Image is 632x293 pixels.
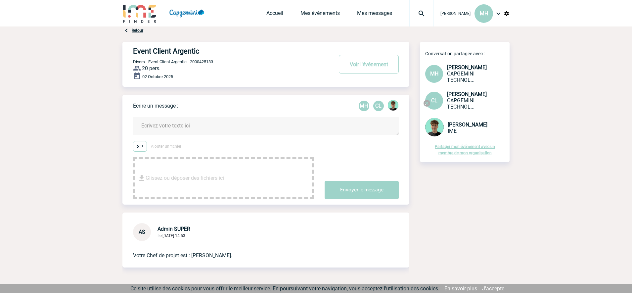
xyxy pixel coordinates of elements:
[133,47,313,55] h4: Event Client Argentic
[423,99,431,107] img: cancel-24-px-g.png
[425,118,444,136] img: 131612-0.png
[357,10,392,19] a: Mes messages
[142,74,173,79] span: 02 Octobre 2025
[132,28,143,33] a: Retour
[447,64,487,71] span: [PERSON_NAME]
[447,97,474,110] span: CAPGEMINI TECHNOLOGY SERVICES
[448,122,487,128] span: [PERSON_NAME]
[430,71,438,77] span: MH
[325,181,399,199] button: Envoyer le message
[266,10,283,19] a: Accueil
[482,285,504,292] a: J'accepte
[151,144,181,149] span: Ajouter un fichier
[444,285,477,292] a: En savoir plus
[158,226,190,232] span: Admin SUPER
[388,100,398,112] div: Victor KALB
[373,101,384,111] p: CL
[440,11,471,16] span: [PERSON_NAME]
[300,10,340,19] a: Mes événements
[480,10,488,17] span: MH
[388,100,398,111] img: 131612-0.png
[359,101,369,111] p: MH
[448,128,457,134] span: IME
[435,144,495,155] a: Partager mon événement avec un membre de mon organisation
[133,103,178,109] p: Écrire un message :
[139,229,145,235] span: AS
[158,233,185,238] span: Le [DATE] 14:53
[133,241,380,260] p: Votre Chef de projet est : [PERSON_NAME].
[431,97,437,104] span: CL
[447,91,487,97] span: [PERSON_NAME]
[339,55,399,73] button: Voir l'événement
[359,101,369,111] div: Marie Claude HESNARD
[138,174,146,182] img: file_download.svg
[425,51,510,56] p: Conversation partagée avec :
[142,65,160,72] span: 20 pers.
[373,101,384,111] div: Carine LEHMANN
[146,162,224,195] span: Glissez ou déposer des fichiers ici
[130,285,439,292] span: Ce site utilise des cookies pour vous offrir le meilleur service. En poursuivant votre navigation...
[133,59,213,64] span: Divers - Event Client Argentic - 2000425133
[122,4,157,23] img: IME-Finder
[447,71,474,83] span: CAPGEMINI TECHNOLOGY SERVICES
